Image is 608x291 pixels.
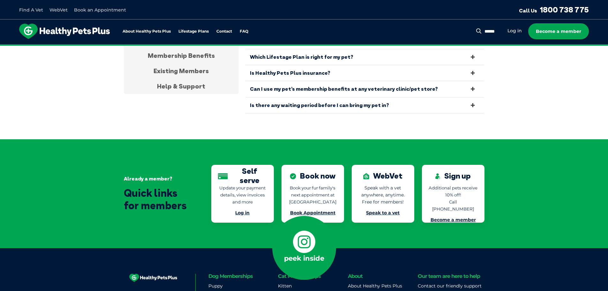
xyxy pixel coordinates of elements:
a: Kitten [278,283,292,289]
a: Speak to a vet [366,210,400,216]
button: Search [475,28,483,34]
a: Contact [216,29,232,34]
img: HEALTHY PETS PLUS [129,274,177,282]
span: Call Us [519,7,537,14]
a: About Healthy Pets Plus [348,283,402,289]
a: Log in [235,210,250,216]
span: Update your payment details, view invoices and more [219,185,266,204]
div: Already a member? [124,176,192,182]
h6: Our team are here to help [418,274,480,279]
a: Is there any waiting period before I can bring my pet in? [245,97,484,113]
a: Become a member [528,23,589,39]
h6: Cat Memberships [278,274,345,279]
div: Membership Benefits [124,48,239,63]
img: Self serve [218,173,228,180]
img: hpp-logo [19,24,110,39]
a: WebVet [49,7,68,13]
a: About Healthy Pets Plus [123,29,171,34]
a: Which Lifestage Plan is right for my pet? [245,49,484,65]
a: Lifestage Plans [178,29,209,34]
h6: Dog Memberships [208,274,275,279]
a: Puppy [208,283,223,289]
a: Call Us1800 738 775 [519,5,589,14]
a: FAQ [240,29,248,34]
h6: About [348,274,415,279]
a: Become a member [431,217,476,223]
img: WebVet [363,173,369,180]
img: Book now [290,173,296,180]
div: Existing Members [124,63,239,79]
span: Proactive, preventative wellness program designed to keep your pet healthier and happier for longer [185,45,423,50]
div: Quick links for members [124,187,192,211]
a: Book Appointment [290,210,335,216]
p: peek inside [284,253,324,264]
img: Sign up [435,173,440,180]
span: Free for members! [362,199,404,205]
a: Log in [507,28,522,34]
span: Speak with a vet anywhere, anytime. [361,185,405,198]
a: Book an Appointment [74,7,126,13]
div: WebVet [363,171,402,180]
div: Help & Support [124,79,239,94]
span: Additional pets receive 10% off! Call [PHONE_NUMBER] [429,185,477,211]
a: Can I use my pet’s membership benefits at any veterinary clinic/pet store? [245,81,484,97]
a: Is Healthy Pets Plus insurance? [245,65,484,81]
div: Book now [290,171,335,180]
a: Find A Vet [19,7,43,13]
span: Book your fur family's next appointment at [GEOGRAPHIC_DATA] [289,185,336,204]
div: Self serve [218,171,267,180]
div: Sign up [435,171,471,180]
